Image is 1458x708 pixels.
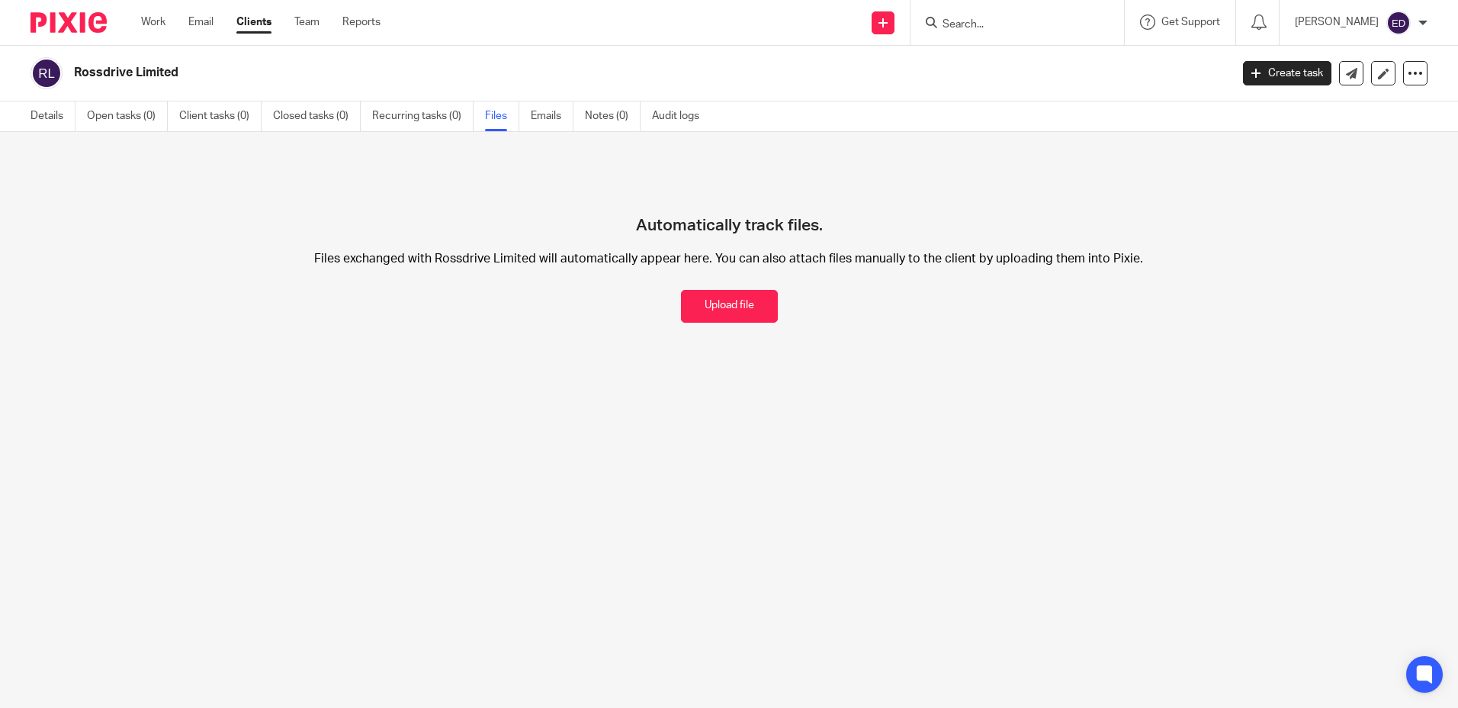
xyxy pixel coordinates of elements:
[31,101,75,131] a: Details
[141,14,165,30] a: Work
[1243,61,1331,85] a: Create task
[87,101,168,131] a: Open tasks (0)
[294,14,320,30] a: Team
[941,18,1078,32] input: Search
[188,14,214,30] a: Email
[1295,14,1379,30] p: [PERSON_NAME]
[1386,11,1411,35] img: svg%3E
[652,101,711,131] a: Audit logs
[31,12,107,33] img: Pixie
[531,101,573,131] a: Emails
[342,14,381,30] a: Reports
[74,65,991,81] h2: Rossdrive Limited
[636,163,823,236] h4: Automatically track files.
[179,101,262,131] a: Client tasks (0)
[585,101,641,131] a: Notes (0)
[273,101,361,131] a: Closed tasks (0)
[372,101,474,131] a: Recurring tasks (0)
[1161,17,1220,27] span: Get Support
[485,101,519,131] a: Files
[263,251,1194,267] p: Files exchanged with Rossdrive Limited will automatically appear here. You can also attach files ...
[31,57,63,89] img: svg%3E
[681,290,778,323] button: Upload file
[236,14,271,30] a: Clients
